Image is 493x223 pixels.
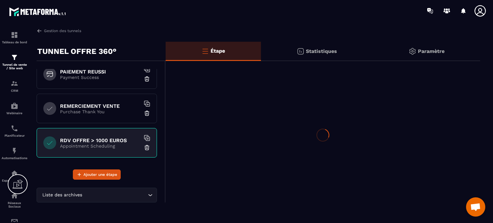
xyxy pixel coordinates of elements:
[2,156,27,160] p: Automatisations
[60,75,140,80] p: Payment Success
[2,26,27,49] a: formationformationTableau de bord
[11,147,18,155] img: automations
[73,169,121,180] button: Ajouter une étape
[2,134,27,137] p: Planificateur
[11,192,18,200] img: social-network
[2,40,27,44] p: Tableau de bord
[60,69,140,75] h6: PAIEMENT REUSSI
[2,142,27,165] a: automationsautomationsAutomatisations
[466,197,485,217] a: Ouvrir le chat
[201,47,209,55] img: bars-o.4a397970.svg
[37,28,42,34] img: arrow
[211,48,225,54] p: Étape
[2,120,27,142] a: schedulerschedulerPlanificateur
[2,75,27,97] a: formationformationCRM
[418,48,445,54] p: Paramètre
[144,76,150,82] img: trash
[11,31,18,39] img: formation
[83,171,117,178] span: Ajouter une étape
[409,47,416,55] img: setting-gr.5f69749f.svg
[83,192,146,199] input: Search for option
[2,179,27,182] p: Espace membre
[60,143,140,149] p: Appointment Scheduling
[60,109,140,114] p: Purchase Thank You
[2,187,27,213] a: social-networksocial-networkRéseaux Sociaux
[297,47,304,55] img: stats.20deebd0.svg
[11,169,18,177] img: automations
[11,54,18,61] img: formation
[41,192,83,199] span: Liste des archives
[60,137,140,143] h6: RDV OFFRE > 1000 EUROS
[2,97,27,120] a: automationsautomationsWebinaire
[2,111,27,115] p: Webinaire
[11,124,18,132] img: scheduler
[60,103,140,109] h6: REMERCIEMENT VENTE
[144,110,150,116] img: trash
[306,48,337,54] p: Statistiques
[2,89,27,92] p: CRM
[37,28,81,34] a: Gestion des tunnels
[9,6,67,17] img: logo
[37,45,117,58] p: TUNNEL OFFRE 360°
[2,201,27,208] p: Réseaux Sociaux
[2,49,27,75] a: formationformationTunnel de vente / Site web
[11,102,18,110] img: automations
[11,80,18,87] img: formation
[144,144,150,151] img: trash
[2,63,27,70] p: Tunnel de vente / Site web
[37,188,157,202] div: Search for option
[2,165,27,187] a: automationsautomationsEspace membre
